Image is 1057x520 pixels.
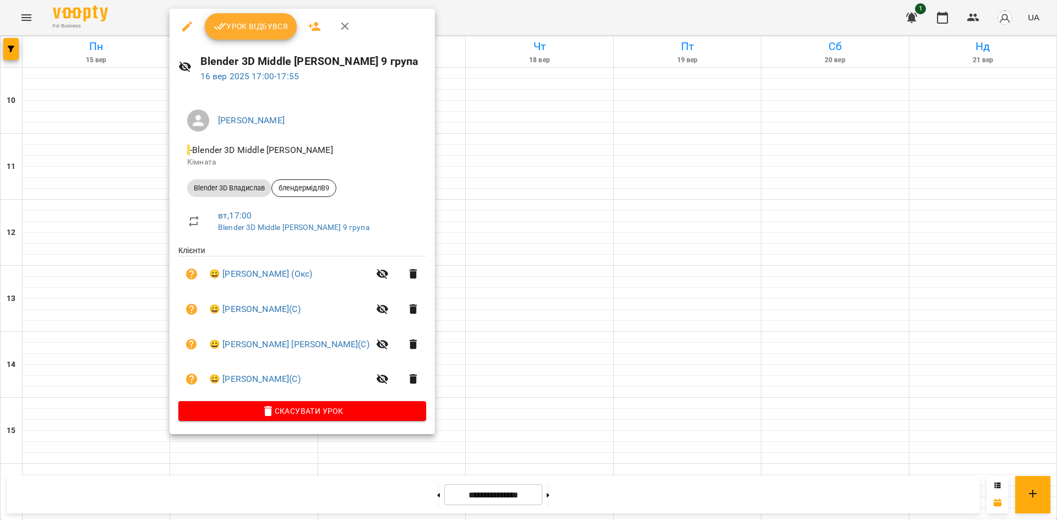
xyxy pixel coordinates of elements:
button: Візит ще не сплачено. Додати оплату? [178,331,205,358]
p: Кімната [187,157,417,168]
button: Візит ще не сплачено. Додати оплату? [178,296,205,322]
a: вт , 17:00 [218,210,252,221]
a: 😀 [PERSON_NAME] (Окс) [209,267,312,281]
div: блендермідлВ9 [271,179,336,197]
a: Blender 3D Middle [PERSON_NAME] 9 група [218,223,369,232]
span: - Blender 3D Middle [PERSON_NAME] [187,145,335,155]
button: Візит ще не сплачено. Додати оплату? [178,261,205,287]
h6: Blender 3D Middle [PERSON_NAME] 9 група [200,53,427,70]
span: блендермідлВ9 [272,183,336,193]
span: Скасувати Урок [187,404,417,418]
ul: Клієнти [178,245,426,401]
a: 😀 [PERSON_NAME](С) [209,303,301,316]
a: 😀 [PERSON_NAME](С) [209,373,301,386]
button: Скасувати Урок [178,401,426,421]
button: Візит ще не сплачено. Додати оплату? [178,366,205,392]
button: Урок відбувся [205,13,297,40]
a: 😀 [PERSON_NAME] [PERSON_NAME](С) [209,338,369,351]
a: 16 вер 2025 17:00-17:55 [200,71,299,81]
a: [PERSON_NAME] [218,115,285,125]
span: Blender 3D Владислав [187,183,271,193]
span: Урок відбувся [214,20,288,33]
